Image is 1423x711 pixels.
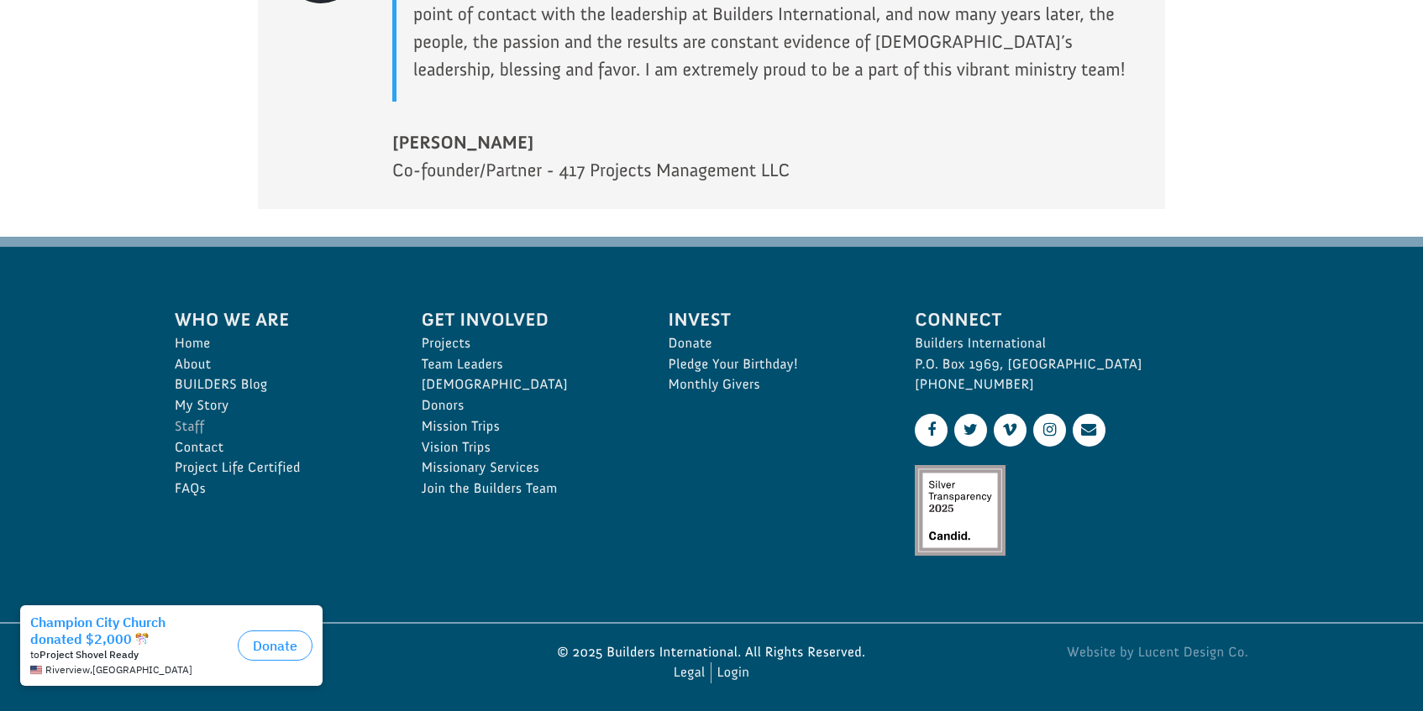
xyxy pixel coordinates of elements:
button: Donate [238,34,312,64]
a: Missionary Services [422,457,632,478]
a: My Story [175,395,385,416]
div: Champion City Church donated $2,000 [30,17,231,50]
a: Pledge Your Birthday! [669,354,879,375]
a: Donate [669,333,879,354]
a: FAQs [175,478,385,499]
a: Contact Us [1073,414,1105,447]
a: About [175,354,385,375]
a: Twitter [954,414,987,447]
span: Invest [669,306,879,333]
img: Silver Transparency Rating for 2025 by Candid [915,465,1006,556]
a: Donors [422,395,632,416]
a: Project Life Certified [175,457,385,478]
a: Login [717,662,749,683]
a: Team Leaders [422,354,632,375]
a: [DEMOGRAPHIC_DATA] [422,374,632,395]
a: Projects [422,333,632,354]
a: Facebook [915,414,948,447]
p: © 2025 Builders International. All Rights Reserved. [537,642,887,663]
span: Connect [915,306,1248,333]
img: US.png [30,67,42,79]
a: Monthly Givers [669,374,879,395]
img: emoji confettiBall [135,35,149,49]
span: Riverview , [GEOGRAPHIC_DATA] [45,67,192,79]
strong: Project Shovel Ready [39,51,139,64]
span: [PERSON_NAME] [392,128,1140,156]
a: Website by Lucent Design Co. [898,642,1248,663]
span: Co-founder/Partner - 417 Projects Management LLC [392,159,790,181]
p: Builders International P.O. Box 1969, [GEOGRAPHIC_DATA] [PHONE_NUMBER] [915,333,1248,395]
div: to [30,52,231,64]
a: Instagram [1033,414,1066,447]
a: Vision Trips [422,437,632,458]
a: Vimeo [994,414,1027,447]
a: Staff [175,416,385,437]
span: Who We Are [175,306,385,333]
a: BUILDERS Blog [175,374,385,395]
a: Home [175,333,385,354]
a: Legal [674,662,706,683]
span: Get Involved [422,306,632,333]
a: Contact [175,437,385,458]
a: Join the Builders Team [422,478,632,499]
a: Mission Trips [422,416,632,437]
